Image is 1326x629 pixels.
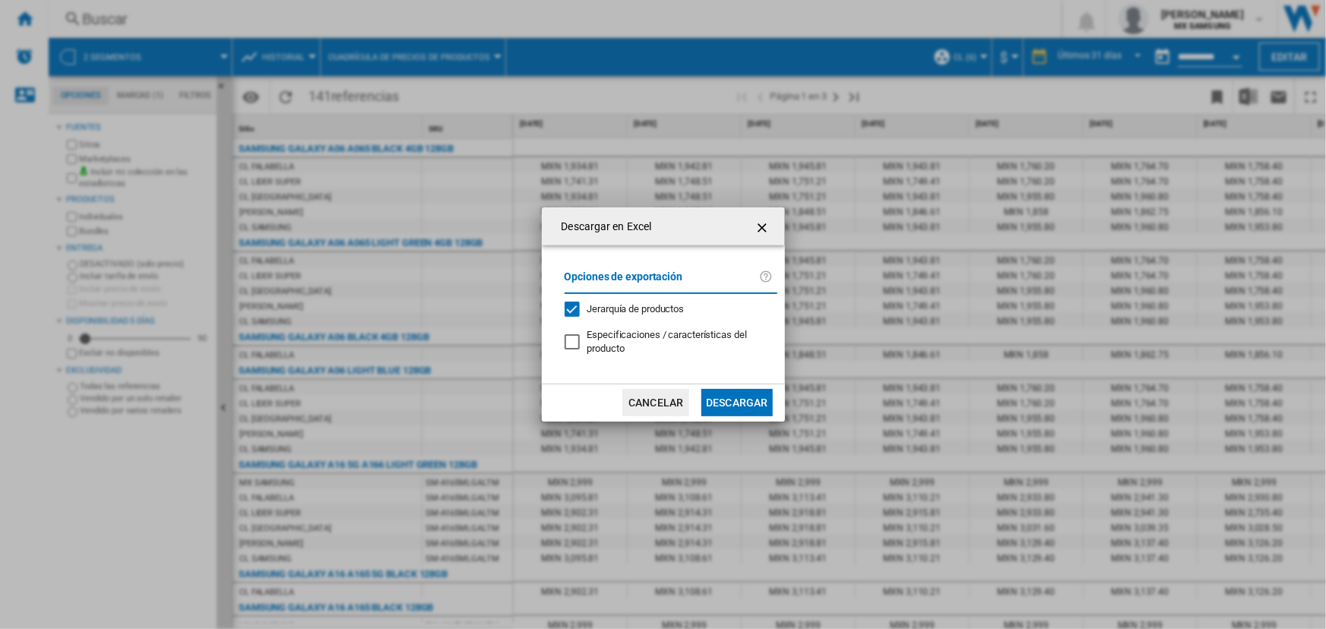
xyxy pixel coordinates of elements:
span: Especificaciones / características del producto [587,329,747,354]
md-checkbox: Jerarquía de productos [565,302,765,316]
label: Opciones de exportación [565,268,759,296]
div: Solo se aplica a la Visión Categoría [587,328,777,356]
ng-md-icon: getI18NText('BUTTONS.CLOSE_DIALOG') [755,219,773,237]
span: Jerarquía de productos [587,303,685,314]
button: Descargar [701,389,772,416]
button: getI18NText('BUTTONS.CLOSE_DIALOG') [748,211,779,242]
h4: Descargar en Excel [554,220,652,235]
button: Cancelar [622,389,689,416]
